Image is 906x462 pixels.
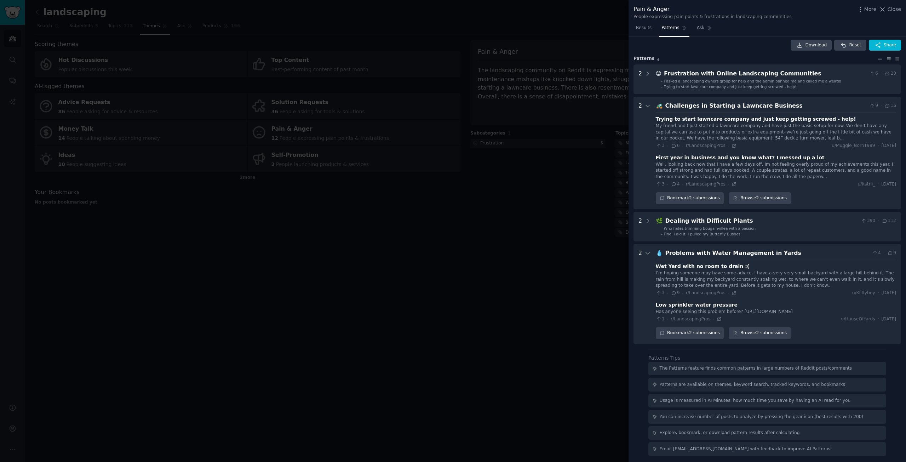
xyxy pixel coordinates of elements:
[878,218,879,224] span: ·
[883,250,885,256] span: ·
[664,69,867,78] div: Frustration with Online Landscaping Communities
[884,42,896,49] span: Share
[656,115,856,123] div: Trying to start lawncare company and just keep getting screwed - help!
[697,25,705,31] span: Ask
[638,102,642,204] div: 2
[728,143,729,148] span: ·
[665,102,867,110] div: Challenges in Starting a Lawncare Business
[682,143,683,148] span: ·
[857,6,877,13] button: More
[671,143,679,149] span: 6
[638,249,642,339] div: 2
[861,218,875,224] span: 390
[656,161,896,180] div: Well, looking back now that I have a few days off, Im not feeling overly proud of my achievements...
[728,291,729,296] span: ·
[858,181,875,188] span: u/katrii_
[671,316,710,321] span: r/LandscapingPros
[656,301,738,309] div: Low sprinkler water pressure
[661,232,663,236] div: -
[882,218,896,224] span: 112
[882,290,896,296] span: [DATE]
[713,316,714,321] span: ·
[636,25,652,31] span: Results
[879,6,901,13] button: Close
[728,182,729,187] span: ·
[664,232,741,236] span: Fine, I did it. I pulled my Butterfly Bushes
[881,70,882,77] span: ·
[665,217,859,226] div: Dealing with Difficult Plants
[661,25,679,31] span: Patterns
[872,250,881,256] span: 4
[667,291,668,296] span: ·
[656,102,663,109] span: 🚜
[878,143,879,149] span: ·
[878,181,879,188] span: ·
[882,316,896,323] span: [DATE]
[633,14,792,20] div: People expressing pain points & frustrations in landscaping communities
[656,327,724,339] div: Bookmark 2 submissions
[660,365,852,372] div: The Patterns feature finds common patterns in large numbers of Reddit posts/comments
[656,181,665,188] span: 3
[671,181,679,188] span: 4
[884,70,896,77] span: 20
[638,69,642,89] div: 2
[686,143,726,148] span: r/LandscapingPros
[660,398,851,404] div: Usage is measured in AI Minutes, how much time you save by having an AI read for you
[659,22,689,37] a: Patterns
[667,182,668,187] span: ·
[729,192,791,204] a: Browse2 submissions
[888,6,901,13] span: Close
[656,192,724,204] button: Bookmark2 submissions
[660,382,845,388] div: Patterns are available on themes, keyword search, tracked keywords, and bookmarks
[664,85,797,89] span: Trying to start lawncare company and just keep getting screwed - help!
[661,226,663,231] div: -
[667,316,668,321] span: ·
[834,40,866,51] button: Reset
[660,414,864,420] div: You can increase number of posts to analyze by pressing the gear icon (best results with 200)
[686,290,726,295] span: r/LandscapingPros
[633,5,792,14] div: Pain & Anger
[656,192,724,204] div: Bookmark 2 submissions
[671,290,679,296] span: 9
[869,70,878,77] span: 6
[882,143,896,149] span: [DATE]
[849,42,861,49] span: Reset
[884,103,896,109] span: 16
[656,316,665,323] span: 1
[682,182,683,187] span: ·
[664,79,841,83] span: I asked a landscaping owners group for help and the admin banned me and called me a weirdo
[660,446,832,452] div: Email [EMAIL_ADDRESS][DOMAIN_NAME] with feedback to improve AI Patterns!
[656,327,724,339] button: Bookmark2 submissions
[869,40,901,51] button: Share
[667,143,668,148] span: ·
[864,6,877,13] span: More
[841,316,875,323] span: u/HouseOfYards
[882,181,896,188] span: [DATE]
[633,22,654,37] a: Results
[686,182,726,187] span: r/LandscapingPros
[664,226,756,230] span: Who hates trimming bougainvillea with a passion
[694,22,715,37] a: Ask
[887,250,896,256] span: 9
[878,290,879,296] span: ·
[656,309,896,315] div: Has anyone seeing this problem before? [URL][DOMAIN_NAME]
[648,355,680,361] label: Patterns Tips
[657,57,659,62] span: 4
[633,56,654,62] span: Pattern s
[791,40,832,51] a: Download
[869,103,878,109] span: 9
[881,103,882,109] span: ·
[656,290,665,296] span: 3
[682,291,683,296] span: ·
[660,430,800,436] div: Explore, bookmark, or download pattern results after calculating
[656,123,896,142] div: My friend and I just started a lawncare company and have just the basic setup for now. We don’t h...
[729,327,791,339] a: Browse2 submissions
[661,79,663,84] div: -
[805,42,827,49] span: Download
[852,290,875,296] span: u/Kliffyboy
[665,249,870,258] div: Problems with Water Management in Yards
[656,217,663,224] span: 🌿
[656,143,665,149] span: 3
[656,270,896,289] div: I’m hoping someone may have some advice. I have a very very small backyard with a large hill behi...
[656,263,750,270] div: Wet Yard with no room to drain :(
